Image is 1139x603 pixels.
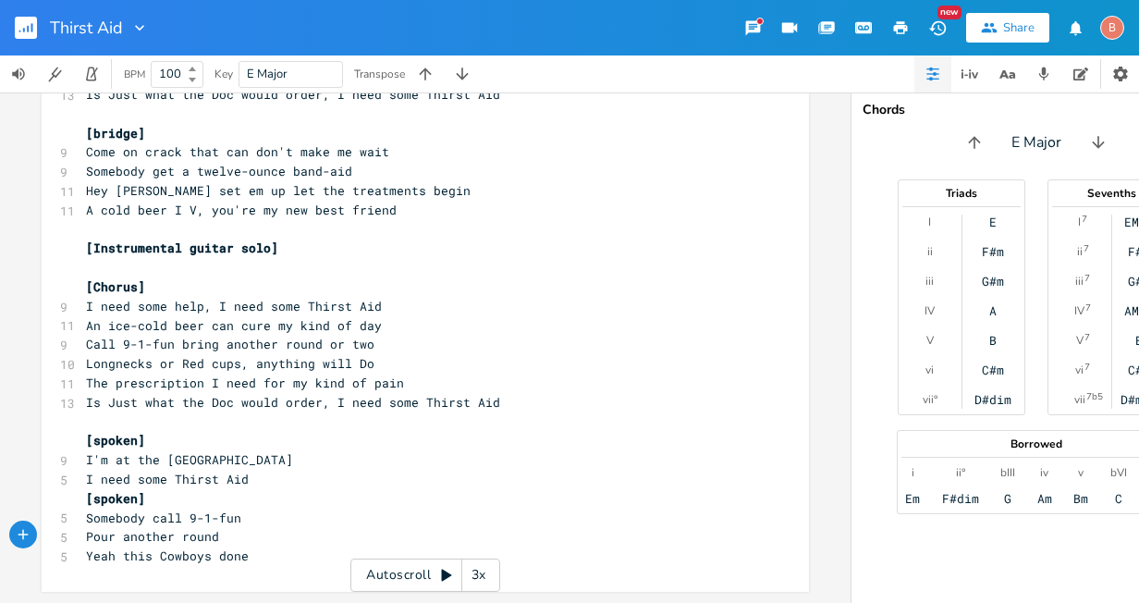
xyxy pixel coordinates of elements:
button: Share [966,13,1049,43]
div: Triads [899,188,1024,199]
div: B [989,333,997,348]
div: ii [927,244,933,259]
div: F#dim [942,491,979,506]
span: I need some help, I need some Thirst Aid [86,298,382,314]
sup: 7 [1082,212,1087,227]
span: An ice-cold beer can cure my kind of day [86,317,382,334]
span: A cold beer I V, you're my new best friend [86,202,397,218]
div: Em [905,491,920,506]
div: bVI [1110,465,1127,480]
sup: 7 [1084,241,1089,256]
div: A [989,303,997,318]
span: Call 9-1-fun bring another round or two [86,336,374,352]
div: C#m [982,363,1004,377]
span: [spoken] [86,490,145,507]
div: Key [214,68,233,80]
div: ii [1077,244,1083,259]
span: Pour another round [86,528,219,545]
span: I need some Thirst Aid [86,471,249,487]
div: G [1004,491,1011,506]
span: E Major [247,66,288,82]
div: iv [1040,465,1048,480]
span: [bridge] [86,125,145,142]
span: Somebody call 9-1-fun [86,510,241,526]
div: ii° [956,465,965,480]
sup: 7b5 [1086,389,1103,404]
span: [Instrumental guitar solo] [86,240,278,256]
div: IV [925,303,935,318]
div: I [928,215,931,229]
div: IV [1074,303,1084,318]
div: New [937,6,961,19]
div: bjb3598 [1100,16,1124,40]
div: Am [1037,491,1052,506]
div: 3x [462,559,496,592]
div: I [1078,215,1081,229]
div: E [989,215,997,229]
span: Longnecks or Red cups, anything will Do [86,355,374,372]
div: vi [1075,363,1084,377]
span: [spoken] [86,432,145,449]
span: Hey [PERSON_NAME] set em up let the treatments begin [86,182,471,199]
div: Transpose [354,68,405,80]
sup: 7 [1084,360,1090,375]
span: [Chorus] [86,278,145,295]
div: F#m [982,244,1004,259]
div: Bm [1073,491,1088,506]
sup: 7 [1084,271,1090,286]
div: Share [1003,19,1035,36]
span: The prescription I need for my kind of pain [86,375,404,391]
button: New [919,11,956,44]
div: bIII [1000,465,1015,480]
span: Thirst Aid [50,19,123,36]
button: B [1100,6,1124,49]
div: V [926,333,934,348]
sup: 7 [1084,330,1090,345]
div: BPM [124,69,145,80]
div: G#m [982,274,1004,289]
sup: 7 [1085,301,1091,315]
div: Autoscroll [350,559,500,592]
div: iii [1075,274,1084,289]
span: Is Just what the Doc would order, I need some Thirst Aid [86,394,500,411]
div: vii° [923,392,937,407]
div: vii [1074,392,1085,407]
div: i [912,465,914,480]
div: v [1078,465,1084,480]
div: D#dim [974,392,1011,407]
div: V [1076,333,1084,348]
span: Is Just what the Doc would order, I need some Thirst Aid [86,86,500,103]
span: E Major [1011,132,1061,154]
div: C [1115,491,1122,506]
div: iii [925,274,934,289]
span: Come on crack that can don't make me wait [86,143,389,160]
span: Yeah this Cowboys done [86,548,249,564]
span: I'm at the [GEOGRAPHIC_DATA] [86,451,293,468]
div: vi [925,363,934,377]
span: Somebody get a twelve-ounce band-aid [86,163,352,179]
